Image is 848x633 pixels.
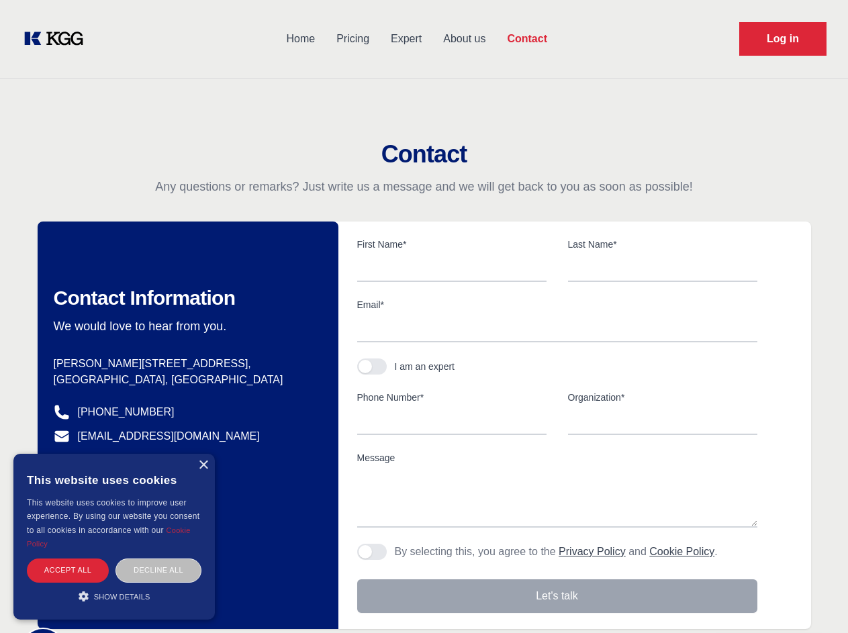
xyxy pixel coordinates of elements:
a: [PHONE_NUMBER] [78,404,175,420]
div: This website uses cookies [27,464,201,496]
a: Expert [380,21,432,56]
label: First Name* [357,238,547,251]
a: Request Demo [739,22,827,56]
label: Last Name* [568,238,757,251]
p: By selecting this, you agree to the and . [395,544,718,560]
label: Organization* [568,391,757,404]
div: Decline all [115,558,201,582]
a: About us [432,21,496,56]
div: Show details [27,589,201,603]
a: Privacy Policy [559,546,626,557]
a: Contact [496,21,558,56]
iframe: Chat Widget [781,569,848,633]
button: Let's talk [357,579,757,613]
h2: Contact Information [54,286,317,310]
label: Message [357,451,757,465]
a: KOL Knowledge Platform: Talk to Key External Experts (KEE) [21,28,94,50]
span: Show details [94,593,150,601]
div: I am an expert [395,360,455,373]
div: Accept all [27,558,109,582]
p: Any questions or remarks? Just write us a message and we will get back to you as soon as possible! [16,179,832,195]
label: Email* [357,298,757,311]
span: This website uses cookies to improve user experience. By using our website you consent to all coo... [27,498,199,535]
a: @knowledgegategroup [54,452,187,469]
p: [GEOGRAPHIC_DATA], [GEOGRAPHIC_DATA] [54,372,317,388]
label: Phone Number* [357,391,547,404]
h2: Contact [16,141,832,168]
a: Cookie Policy [27,526,191,548]
p: We would love to hear from you. [54,318,317,334]
a: Cookie Policy [649,546,714,557]
a: Home [275,21,326,56]
div: Close [198,460,208,471]
a: [EMAIL_ADDRESS][DOMAIN_NAME] [78,428,260,444]
a: Pricing [326,21,380,56]
p: [PERSON_NAME][STREET_ADDRESS], [54,356,317,372]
